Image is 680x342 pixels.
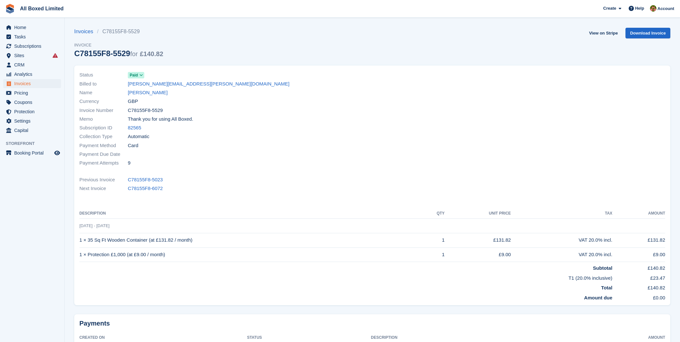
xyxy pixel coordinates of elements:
span: Paid [130,72,138,78]
a: menu [3,126,61,135]
span: Create [603,5,616,12]
a: All Boxed Limited [17,3,66,14]
span: Subscription ID [79,124,128,132]
span: C78155F8-5529 [128,107,163,114]
span: Sites [14,51,53,60]
span: Home [14,23,53,32]
td: £140.82 [612,262,665,272]
nav: breadcrumbs [74,28,163,35]
span: Memo [79,116,128,123]
a: menu [3,79,61,88]
th: Description [79,208,421,219]
strong: Subtotal [593,265,612,271]
div: VAT 20.0% incl. [511,236,612,244]
span: [DATE] - [DATE] [79,223,109,228]
span: CRM [14,60,53,69]
th: Amount [612,208,665,219]
span: 9 [128,159,130,167]
span: for [130,50,137,57]
span: Currency [79,98,128,105]
td: £0.00 [612,292,665,302]
td: 1 [421,233,444,247]
strong: Amount due [584,295,613,300]
span: Storefront [6,140,64,147]
img: Sharon Hawkins [650,5,656,12]
span: Pricing [14,88,53,97]
a: menu [3,32,61,41]
span: Analytics [14,70,53,79]
a: menu [3,88,61,97]
span: Payment Attempts [79,159,128,167]
h2: Payments [79,319,665,327]
a: menu [3,60,61,69]
span: Invoice Number [79,107,128,114]
span: Payment Method [79,142,128,149]
a: menu [3,107,61,116]
a: Invoices [74,28,97,35]
span: Thank you for using All Boxed. [128,116,193,123]
a: menu [3,23,61,32]
a: menu [3,51,61,60]
span: Next Invoice [79,185,128,192]
span: Payment Due Date [79,151,128,158]
a: View on Stripe [586,28,620,38]
div: C78155F8-5529 [74,49,163,58]
div: VAT 20.0% incl. [511,251,612,258]
a: menu [3,70,61,79]
span: Protection [14,107,53,116]
span: Help [635,5,644,12]
th: Tax [511,208,612,219]
span: Billed to [79,80,128,88]
span: Coupons [14,98,53,107]
td: £131.82 [612,233,665,247]
span: Account [657,5,674,12]
a: Preview store [53,149,61,157]
td: 1 × Protection £1,000 (at £9.00 / month) [79,247,421,262]
td: £140.82 [612,282,665,292]
a: menu [3,116,61,126]
td: £9.00 [612,247,665,262]
a: Download Invoice [625,28,670,38]
span: Automatic [128,133,149,140]
a: Paid [128,71,144,79]
span: Settings [14,116,53,126]
span: Previous Invoice [79,176,128,184]
span: Booking Portal [14,148,53,157]
span: GBP [128,98,138,105]
td: 1 × 35 Sq Ft Wooden Container (at £131.82 / month) [79,233,421,247]
th: Unit Price [445,208,511,219]
img: stora-icon-8386f47178a22dfd0bd8f6a31ec36ba5ce8667c1dd55bd0f319d3a0aa187defe.svg [5,4,15,14]
a: [PERSON_NAME][EMAIL_ADDRESS][PERSON_NAME][DOMAIN_NAME] [128,80,289,88]
td: £23.47 [612,272,665,282]
td: £9.00 [445,247,511,262]
span: Invoices [14,79,53,88]
span: Status [79,71,128,79]
span: Capital [14,126,53,135]
strong: Total [601,285,613,290]
span: Invoice [74,42,163,48]
td: 1 [421,247,444,262]
td: T1 (20.0% inclusive) [79,272,612,282]
span: Card [128,142,138,149]
span: Tasks [14,32,53,41]
i: Smart entry sync failures have occurred [53,53,58,58]
span: Subscriptions [14,42,53,51]
span: £140.82 [140,50,163,57]
span: Collection Type [79,133,128,140]
th: QTY [421,208,444,219]
a: menu [3,98,61,107]
a: menu [3,42,61,51]
a: [PERSON_NAME] [128,89,167,96]
span: Name [79,89,128,96]
a: 82565 [128,124,141,132]
a: C78155F8-6072 [128,185,163,192]
a: menu [3,148,61,157]
td: £131.82 [445,233,511,247]
a: C78155F8-5023 [128,176,163,184]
